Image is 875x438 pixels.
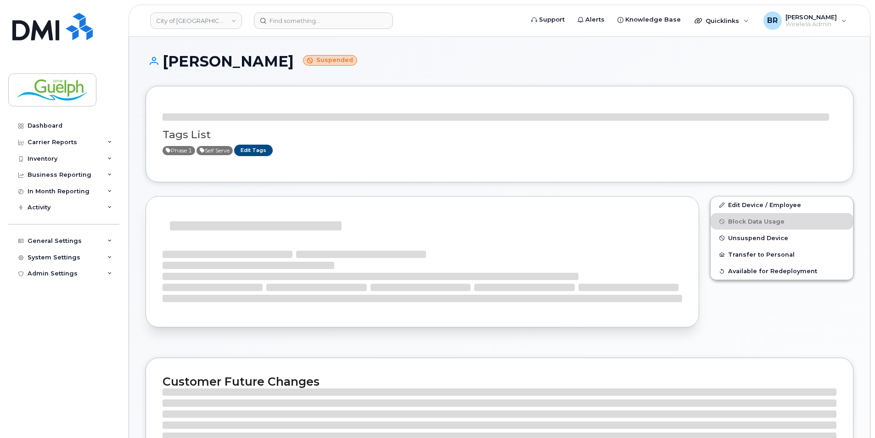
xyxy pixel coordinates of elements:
[196,146,233,155] span: Active
[728,268,817,275] span: Available for Redeployment
[163,375,836,388] h2: Customer Future Changes
[711,197,853,213] a: Edit Device / Employee
[711,213,853,230] button: Block Data Usage
[728,235,788,241] span: Unsuspend Device
[234,145,273,156] a: Edit Tags
[711,230,853,246] button: Unsuspend Device
[163,146,195,155] span: Active
[303,55,357,66] small: Suspended
[146,53,853,69] h1: [PERSON_NAME]
[711,263,853,279] button: Available for Redeployment
[163,129,836,140] h3: Tags List
[711,246,853,263] button: Transfer to Personal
